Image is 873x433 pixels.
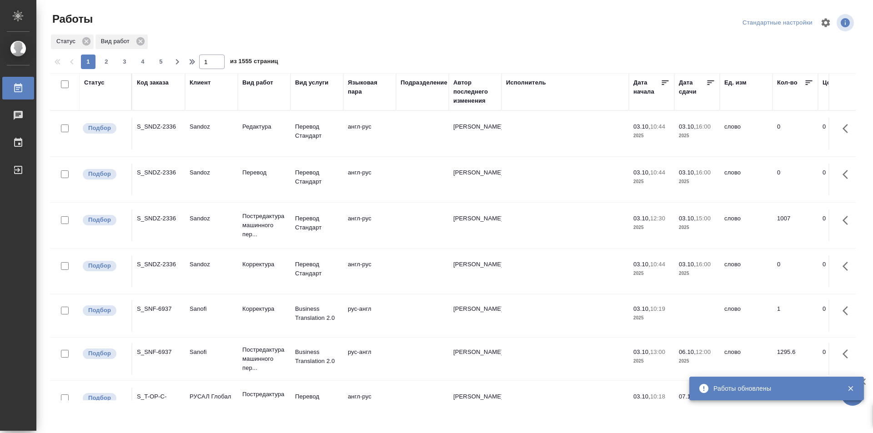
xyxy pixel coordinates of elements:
[190,304,233,314] p: Sanofi
[295,168,339,186] p: Перевод Стандарт
[633,215,650,222] p: 03.10,
[679,269,715,278] p: 2025
[82,260,127,272] div: Можно подбирать исполнителей
[449,118,502,149] td: [PERSON_NAME]
[837,343,859,365] button: Здесь прячутся важные кнопки
[720,209,773,241] td: слово
[837,209,859,231] button: Здесь прячутся важные кнопки
[242,260,286,269] p: Корректура
[135,55,150,69] button: 4
[449,300,502,332] td: [PERSON_NAME]
[88,306,111,315] p: Подбор
[837,164,859,185] button: Здесь прячутся важные кнопки
[720,164,773,195] td: слово
[633,123,650,130] p: 03.10,
[449,388,502,419] td: [PERSON_NAME]
[679,177,715,186] p: 2025
[650,123,665,130] p: 10:44
[343,343,396,375] td: рус-англ
[295,260,339,278] p: Перевод Стандарт
[679,261,696,268] p: 03.10,
[84,78,105,87] div: Статус
[295,214,339,232] p: Перевод Стандарт
[650,393,665,400] p: 10:18
[453,78,497,105] div: Автор последнего изменения
[449,343,502,375] td: [PERSON_NAME]
[88,393,111,403] p: Подбор
[117,57,132,66] span: 3
[633,393,650,400] p: 03.10,
[773,164,818,195] td: 0
[230,56,278,69] span: из 1555 страниц
[679,123,696,130] p: 03.10,
[818,300,863,332] td: 0
[99,57,114,66] span: 2
[82,304,127,317] div: Можно подбирать исполнителей
[818,118,863,149] td: 0
[720,255,773,287] td: слово
[137,168,181,177] div: S_SNDZ-2336
[82,348,127,360] div: Можно подбирать исполнителей
[633,305,650,312] p: 03.10,
[818,164,863,195] td: 0
[823,78,838,87] div: Цена
[88,124,111,133] p: Подбор
[137,348,181,357] div: S_SNF-6937
[837,118,859,139] button: Здесь прячутся важные кнопки
[343,164,396,195] td: англ-рус
[633,261,650,268] p: 03.10,
[777,78,798,87] div: Кол-во
[154,57,168,66] span: 5
[650,305,665,312] p: 10:19
[449,255,502,287] td: [PERSON_NAME]
[295,348,339,366] p: Business Translation 2.0
[724,78,747,87] div: Ед. изм
[679,357,715,366] p: 2025
[137,214,181,223] div: S_SNDZ-2336
[720,300,773,332] td: слово
[773,300,818,332] td: 1
[633,357,670,366] p: 2025
[818,255,863,287] td: 0
[295,122,339,140] p: Перевод Стандарт
[633,348,650,355] p: 03.10,
[633,169,650,176] p: 03.10,
[295,392,339,410] p: Перевод срочный
[99,55,114,69] button: 2
[679,169,696,176] p: 03.10,
[295,304,339,323] p: Business Translation 2.0
[190,122,233,131] p: Sandoz
[88,261,111,270] p: Подбор
[720,343,773,375] td: слово
[242,304,286,314] p: Корректура
[633,78,661,96] div: Дата начала
[773,343,818,375] td: 1295.6
[449,209,502,241] td: [PERSON_NAME]
[242,122,286,131] p: Редактура
[242,212,286,239] p: Постредактура машинного пер...
[50,12,93,26] span: Работы
[679,78,706,96] div: Дата сдачи
[506,78,546,87] div: Исполнитель
[633,269,670,278] p: 2025
[343,209,396,241] td: англ-рус
[82,122,127,134] div: Можно подбирать исполнителей
[137,78,169,87] div: Код заказа
[295,78,329,87] div: Вид услуги
[137,260,181,269] div: S_SNDZ-2336
[650,348,665,355] p: 13:00
[401,78,447,87] div: Подразделение
[242,390,286,417] p: Постредактура машинного пер...
[650,215,665,222] p: 12:30
[82,168,127,180] div: Можно подбирать исполнителей
[633,223,670,232] p: 2025
[343,388,396,419] td: англ-рус
[190,348,233,357] p: Sanofi
[95,35,148,49] div: Вид работ
[242,168,286,177] p: Перевод
[633,314,670,323] p: 2025
[696,215,711,222] p: 15:00
[190,214,233,223] p: Sandoz
[773,209,818,241] td: 1007
[696,123,711,130] p: 16:00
